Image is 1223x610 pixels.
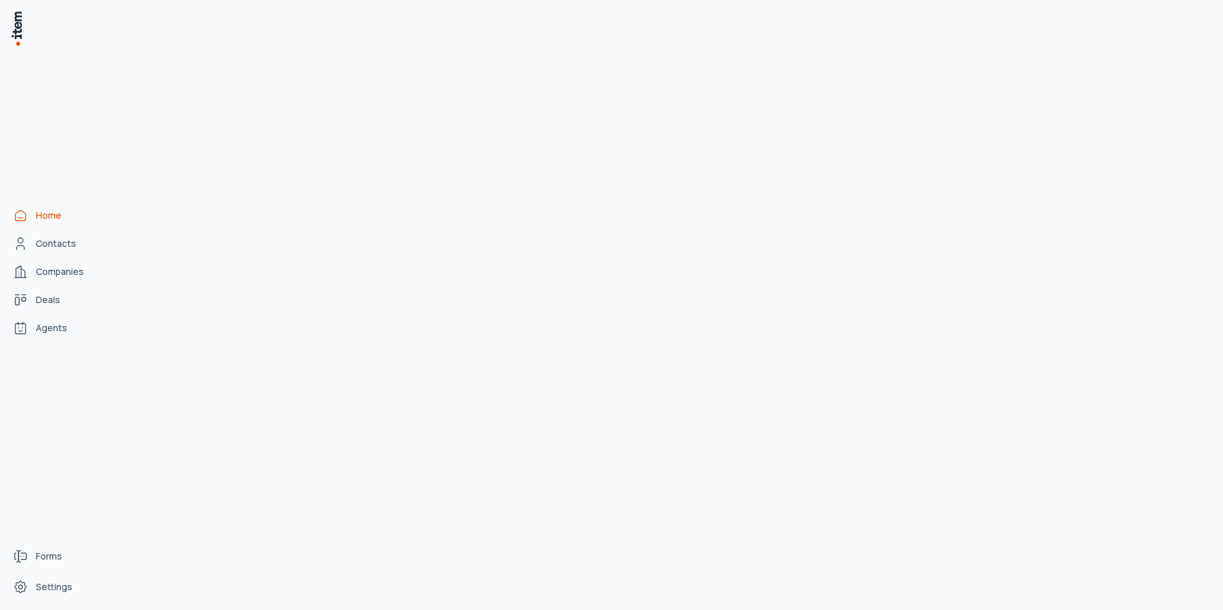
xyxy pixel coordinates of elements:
span: Forms [36,550,62,563]
a: Contacts [8,231,105,256]
span: Home [36,209,61,222]
span: Deals [36,293,60,306]
span: Agents [36,322,67,334]
a: Settings [8,574,105,600]
a: Forms [8,544,105,569]
img: Item Brain Logo [10,10,23,47]
a: Companies [8,259,105,285]
a: Agents [8,315,105,341]
a: deals [8,287,105,313]
span: Settings [36,581,72,593]
span: Contacts [36,237,76,250]
a: Home [8,203,105,228]
span: Companies [36,265,84,278]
